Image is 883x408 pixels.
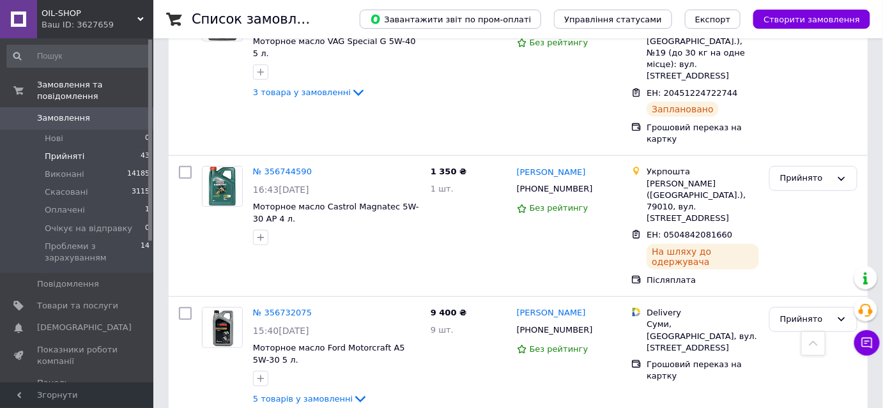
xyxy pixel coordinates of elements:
[695,15,731,24] span: Експорт
[37,278,99,290] span: Повідомлення
[514,322,595,338] div: [PHONE_NUMBER]
[764,15,860,24] span: Створити замовлення
[647,230,732,239] span: ЕН: 0504842081660
[431,167,466,176] span: 1 350 ₴
[45,223,132,234] span: Очікує на відправку
[45,133,63,144] span: Нові
[45,151,84,162] span: Прийняті
[370,13,531,25] span: Завантажити звіт по пром-оплаті
[431,184,454,193] span: 1 шт.
[141,151,150,162] span: 43
[647,244,759,269] div: На шляху до одержувача
[253,87,366,97] a: 3 товара у замовленні
[431,308,466,317] span: 9 400 ₴
[37,112,90,124] span: Замовлення
[780,313,831,326] div: Прийнято
[360,10,541,29] button: Завантажити звіт по пром-оплаті
[647,88,737,98] span: ЕН: 20451224722744
[741,14,870,24] a: Створити замовлення
[203,308,242,347] img: Фото товару
[647,102,719,117] div: Заплановано
[253,326,309,336] span: 15:40[DATE]
[45,186,88,198] span: Скасовані
[253,394,353,404] span: 5 товарів у замовленні
[647,178,759,225] div: [PERSON_NAME] ([GEOGRAPHIC_DATA].), 79010, вул. [STREET_ADDRESS]
[145,223,150,234] span: 0
[647,122,759,145] div: Грошовий переказ на картку
[6,45,151,68] input: Пошук
[647,166,759,178] div: Укрпошта
[253,308,312,317] a: № 356732075
[202,307,243,348] a: Фото товару
[253,185,309,195] span: 16:43[DATE]
[514,181,595,197] div: [PHONE_NUMBER]
[45,241,141,264] span: Проблеми з зарахуванням
[127,169,150,180] span: 14185
[530,203,588,213] span: Без рейтингу
[564,15,662,24] span: Управління статусами
[45,204,85,216] span: Оплачені
[647,275,759,286] div: Післяплата
[647,12,759,82] div: м. [GEOGRAPHIC_DATA] ([GEOGRAPHIC_DATA], [GEOGRAPHIC_DATA].), №19 (до 30 кг на одне місце): вул. ...
[253,343,405,365] a: Моторное масло Ford Motorcraft A5 5W-30 5 л.
[685,10,741,29] button: Експорт
[554,10,672,29] button: Управління статусами
[141,241,150,264] span: 14
[253,202,419,223] a: Моторное масло Castrol Magnatec 5W-30 AP 4 л.
[253,167,312,176] a: № 356744590
[517,167,586,179] a: [PERSON_NAME]
[530,38,588,47] span: Без рейтингу
[37,377,118,400] span: Панель управління
[203,167,242,206] img: Фото товару
[37,344,118,367] span: Показники роботи компанії
[253,394,368,404] a: 5 товарів у замовленні
[647,319,759,354] div: Суми, [GEOGRAPHIC_DATA], вул. [STREET_ADDRESS]
[202,166,243,207] a: Фото товару
[45,169,84,180] span: Виконані
[647,307,759,319] div: Delivery
[253,36,416,58] a: Моторное масло VAG Special G 5W-40 5 л.
[145,204,150,216] span: 1
[37,79,153,102] span: Замовлення та повідомлення
[647,359,759,382] div: Грошовий переказ на картку
[145,133,150,144] span: 0
[42,8,137,19] span: OIL-SHOP
[37,322,132,333] span: [DEMOGRAPHIC_DATA]
[780,172,831,185] div: Прийнято
[37,300,118,312] span: Товари та послуги
[192,11,321,27] h1: Список замовлень
[753,10,870,29] button: Створити замовлення
[530,344,588,354] span: Без рейтингу
[431,325,454,335] span: 9 шт.
[517,307,586,319] a: [PERSON_NAME]
[42,19,153,31] div: Ваш ID: 3627659
[253,87,351,97] span: 3 товара у замовленні
[854,330,880,356] button: Чат з покупцем
[132,186,150,198] span: 3115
